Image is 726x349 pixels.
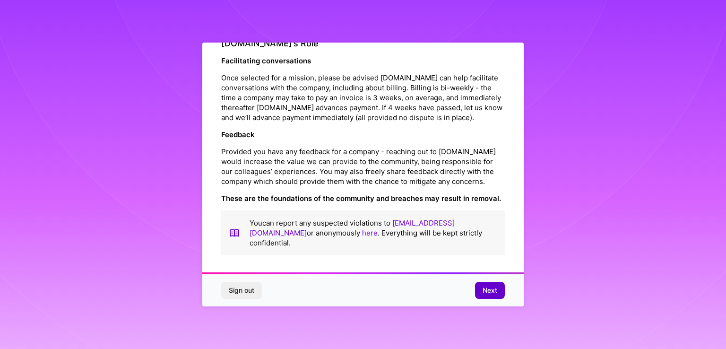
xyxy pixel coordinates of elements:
[362,228,378,237] a: here
[229,218,240,248] img: book icon
[229,286,254,295] span: Sign out
[221,194,501,203] strong: These are the foundations of the community and breaches may result in removal.
[221,282,262,299] button: Sign out
[221,147,505,186] p: Provided you have any feedback for a company - reaching out to [DOMAIN_NAME] would increase the v...
[221,73,505,122] p: Once selected for a mission, please be advised [DOMAIN_NAME] can help facilitate conversations wi...
[221,38,505,49] h4: [DOMAIN_NAME]’s Role
[250,218,497,248] p: You can report any suspected violations to or anonymously . Everything will be kept strictly conf...
[221,130,255,139] strong: Feedback
[483,286,497,295] span: Next
[475,282,505,299] button: Next
[221,56,311,65] strong: Facilitating conversations
[250,218,455,237] a: [EMAIL_ADDRESS][DOMAIN_NAME]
